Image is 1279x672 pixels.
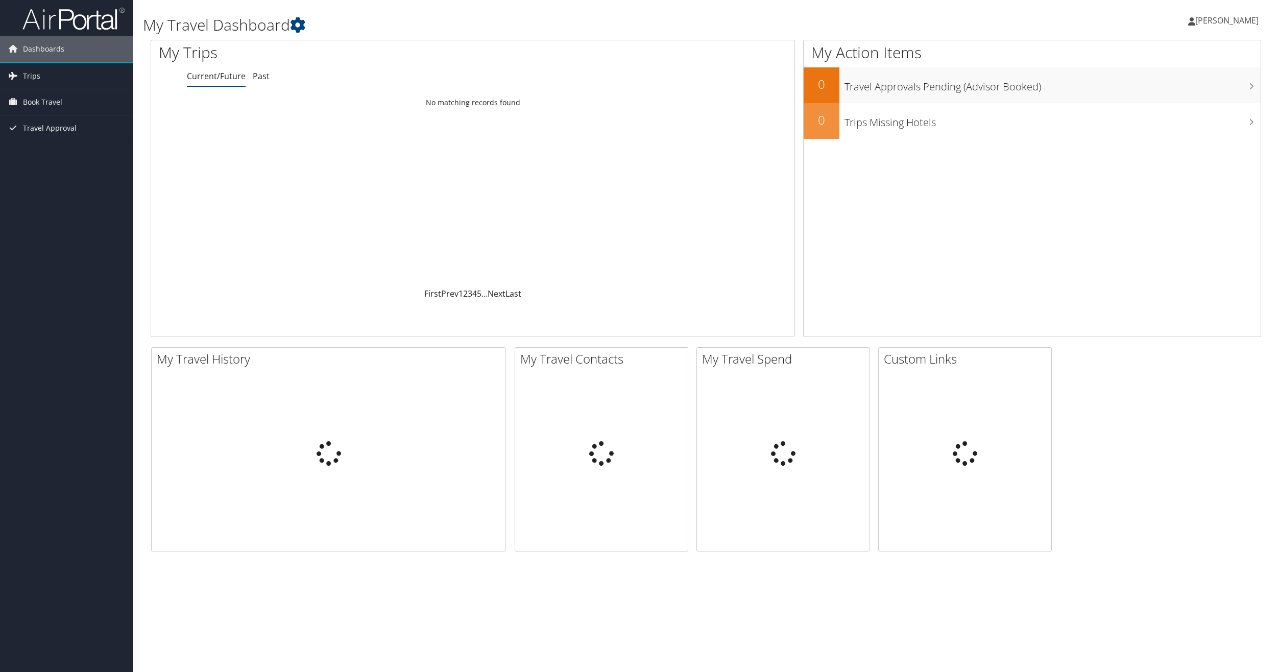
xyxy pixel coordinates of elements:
[441,288,458,299] a: Prev
[505,288,521,299] a: Last
[23,63,40,89] span: Trips
[804,67,1261,103] a: 0Travel Approvals Pending (Advisor Booked)
[22,7,125,31] img: airportal-logo.png
[23,89,62,115] span: Book Travel
[463,288,468,299] a: 2
[844,75,1261,94] h3: Travel Approvals Pending (Advisor Booked)
[520,350,688,368] h2: My Travel Contacts
[468,288,472,299] a: 3
[424,288,441,299] a: First
[804,103,1261,139] a: 0Trips Missing Hotels
[143,14,894,36] h1: My Travel Dashboard
[472,288,477,299] a: 4
[1195,15,1259,26] span: [PERSON_NAME]
[157,350,505,368] h2: My Travel History
[151,93,794,112] td: No matching records found
[1188,5,1269,36] a: [PERSON_NAME]
[187,70,246,82] a: Current/Future
[702,350,870,368] h2: My Travel Spend
[804,76,839,93] h2: 0
[159,42,519,63] h1: My Trips
[488,288,505,299] a: Next
[844,110,1261,130] h3: Trips Missing Hotels
[253,70,270,82] a: Past
[481,288,488,299] span: …
[23,36,64,62] span: Dashboards
[884,350,1051,368] h2: Custom Links
[804,111,839,129] h2: 0
[23,115,77,141] span: Travel Approval
[804,42,1261,63] h1: My Action Items
[477,288,481,299] a: 5
[458,288,463,299] a: 1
